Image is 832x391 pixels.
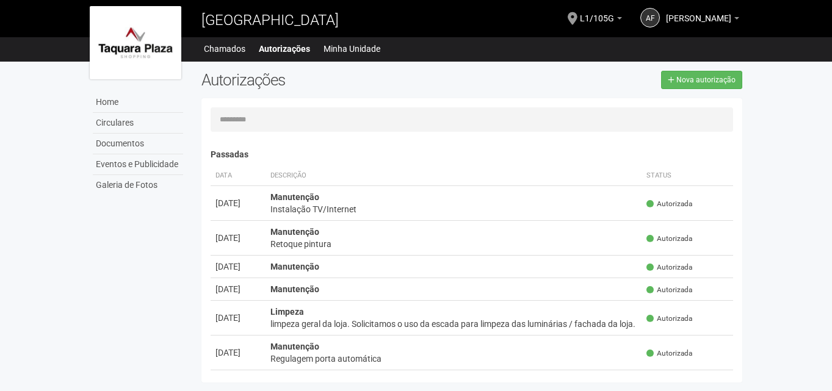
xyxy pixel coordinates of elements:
[93,175,183,195] a: Galeria de Fotos
[204,40,245,57] a: Chamados
[646,262,692,273] span: Autorizada
[270,284,319,294] strong: Manutenção
[215,312,261,324] div: [DATE]
[580,2,614,23] span: L1/105G
[661,71,742,89] a: Nova autorização
[93,113,183,134] a: Circulares
[201,12,339,29] span: [GEOGRAPHIC_DATA]
[642,166,733,186] th: Status
[266,166,642,186] th: Descrição
[270,227,319,237] strong: Manutenção
[215,232,261,244] div: [DATE]
[646,285,692,295] span: Autorizada
[201,71,463,89] h2: Autorizações
[215,197,261,209] div: [DATE]
[270,238,637,250] div: Retoque pintura
[215,346,261,359] div: [DATE]
[270,318,637,330] div: limpeza geral da loja. Solicitamos o uso da escada para limpeza das luminárias / fachada da loja.
[259,40,310,57] a: Autorizações
[211,166,266,186] th: Data
[324,40,380,57] a: Minha Unidade
[270,192,319,202] strong: Manutenção
[640,8,660,27] a: AF
[93,92,183,113] a: Home
[666,15,739,25] a: [PERSON_NAME]
[90,6,181,79] img: logo.jpg
[93,154,183,175] a: Eventos e Publicidade
[666,2,731,23] span: Antonio Freitas
[646,348,692,359] span: Autorizada
[93,134,183,154] a: Documentos
[646,314,692,324] span: Autorizada
[215,283,261,295] div: [DATE]
[646,234,692,244] span: Autorizada
[270,262,319,271] strong: Manutenção
[215,260,261,273] div: [DATE]
[270,342,319,351] strong: Manutenção
[270,307,304,317] strong: Limpeza
[211,150,734,159] h4: Passadas
[270,353,637,365] div: Regulagem porta automática
[270,203,637,215] div: Instalação TV/Internet
[580,15,622,25] a: L1/105G
[646,199,692,209] span: Autorizada
[676,76,736,84] span: Nova autorização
